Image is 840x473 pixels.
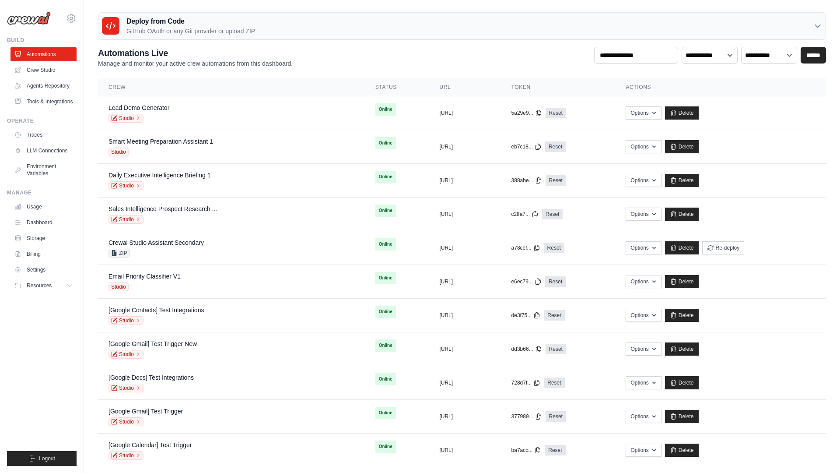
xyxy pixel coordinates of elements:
[10,215,77,229] a: Dashboard
[108,316,143,325] a: Studio
[615,78,826,96] th: Actions
[544,310,564,321] a: Reset
[108,374,194,381] a: [Google Docs] Test Integrations
[511,143,542,150] button: eb7c18...
[626,410,661,423] button: Options
[98,59,293,68] p: Manage and monitor your active crew automations from this dashboard.
[98,47,293,59] h2: Automations Live
[511,177,542,184] button: 388abe...
[27,282,52,289] span: Resources
[626,444,661,457] button: Options
[511,312,541,319] button: de3f75...
[626,140,661,153] button: Options
[429,78,500,96] th: URL
[511,413,542,420] button: 377989...
[665,106,699,120] a: Delete
[511,211,539,218] button: c2ffa7...
[375,306,396,318] span: Online
[108,138,213,145] a: Smart Meeting Preparation Assistant 1
[542,209,563,219] a: Reset
[665,309,699,322] a: Delete
[108,181,143,190] a: Studio
[7,189,77,196] div: Manage
[10,144,77,158] a: LLM Connections
[365,78,429,96] th: Status
[7,451,77,466] button: Logout
[10,263,77,277] a: Settings
[375,373,396,385] span: Online
[546,411,566,422] a: Reset
[108,205,217,212] a: Sales Intelligence Prospect Research ...
[10,63,77,77] a: Crew Studio
[108,408,183,415] a: [Google Gmail] Test Trigger
[10,47,77,61] a: Automations
[10,231,77,245] a: Storage
[546,175,566,186] a: Reset
[626,342,661,356] button: Options
[7,37,77,44] div: Build
[10,79,77,93] a: Agents Repository
[702,241,745,254] button: Re-deploy
[126,16,255,27] h3: Deploy from Code
[126,27,255,35] p: GitHub OAuth or any Git provider or upload ZIP
[108,172,210,179] a: Daily Executive Intelligence Briefing 1
[108,451,143,460] a: Studio
[665,342,699,356] a: Delete
[665,140,699,153] a: Delete
[108,384,143,392] a: Studio
[511,109,542,116] button: 5a29e9...
[546,344,566,354] a: Reset
[98,78,365,96] th: Crew
[375,171,396,183] span: Online
[626,309,661,322] button: Options
[375,137,396,149] span: Online
[511,346,542,353] button: dd3b66...
[544,243,564,253] a: Reset
[511,244,540,251] button: a78cef...
[544,378,564,388] a: Reset
[626,174,661,187] button: Options
[511,379,541,386] button: 728d7f...
[10,279,77,293] button: Resources
[10,128,77,142] a: Traces
[665,275,699,288] a: Delete
[375,272,396,284] span: Online
[375,205,396,217] span: Online
[108,215,143,224] a: Studio
[665,174,699,187] a: Delete
[375,103,396,116] span: Online
[375,339,396,352] span: Online
[108,239,204,246] a: Crewai Studio Assistant Secondary
[108,273,181,280] a: Email Priority Classifier V1
[665,410,699,423] a: Delete
[375,238,396,251] span: Online
[375,441,396,453] span: Online
[626,376,661,389] button: Options
[39,455,55,462] span: Logout
[665,208,699,221] a: Delete
[626,208,661,221] button: Options
[108,104,169,111] a: Lead Demo Generator
[10,200,77,214] a: Usage
[665,376,699,389] a: Delete
[545,445,565,455] a: Reset
[108,307,204,314] a: [Google Contacts] Test Integrations
[108,114,143,123] a: Studio
[108,417,143,426] a: Studio
[108,350,143,359] a: Studio
[626,241,661,254] button: Options
[108,249,130,258] span: ZIP
[511,447,542,454] button: ba7acc...
[10,247,77,261] a: Billing
[665,444,699,457] a: Delete
[511,278,542,285] button: e6ec79...
[7,12,51,25] img: Logo
[665,241,699,254] a: Delete
[108,148,129,156] span: Studio
[545,276,566,287] a: Reset
[501,78,616,96] th: Token
[375,407,396,419] span: Online
[108,441,192,448] a: [Google Calendar] Test Trigger
[546,108,566,118] a: Reset
[10,95,77,109] a: Tools & Integrations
